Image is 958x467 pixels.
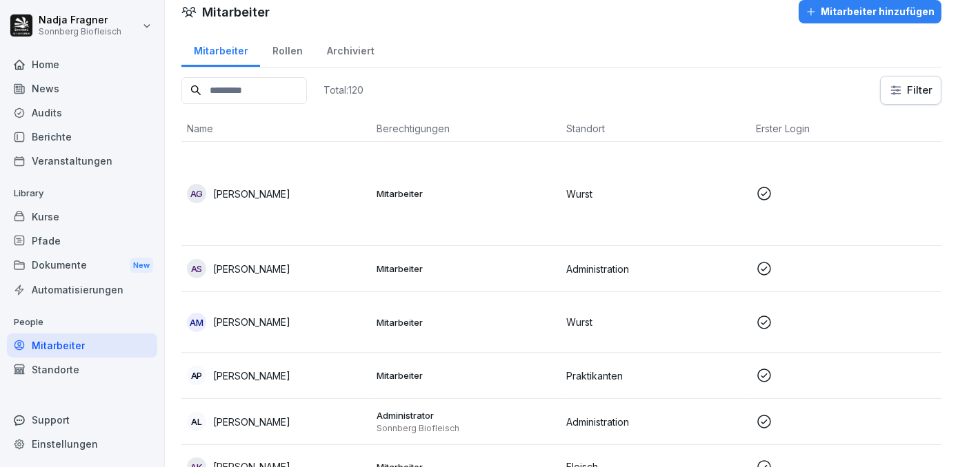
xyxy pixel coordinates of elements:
th: Standort [561,116,750,142]
p: [PERSON_NAME] [213,415,290,429]
p: Library [7,183,157,205]
a: News [7,76,157,101]
a: Einstellungen [7,432,157,456]
p: Sonnberg Biofleisch [377,423,555,434]
a: Home [7,52,157,76]
a: Archiviert [315,32,386,67]
p: Administration [566,262,745,276]
p: Administrator [377,409,555,422]
button: Filter [881,76,941,104]
div: AG [187,184,206,203]
p: Total: 120 [323,83,363,96]
div: New [130,258,153,273]
div: AS [187,259,206,278]
a: Kurse [7,205,157,229]
th: Name [181,116,371,142]
p: Nadja Fragner [39,14,121,26]
p: Wurst [566,187,745,201]
p: [PERSON_NAME] [213,187,290,201]
p: Mitarbeiter [377,369,555,382]
a: Standorte [7,357,157,382]
a: Berichte [7,125,157,149]
p: [PERSON_NAME] [213,369,290,383]
p: Praktikanten [566,369,745,383]
a: DokumenteNew [7,253,157,278]
div: Filter [889,83,932,97]
p: People [7,311,157,333]
div: AL [187,412,206,431]
div: Dokumente [7,253,157,278]
p: Administration [566,415,745,429]
th: Berechtigungen [371,116,561,142]
a: Mitarbeiter [7,333,157,357]
div: AP [187,366,206,385]
p: Mitarbeiter [377,187,555,200]
p: Mitarbeiter [377,262,555,275]
p: [PERSON_NAME] [213,315,290,329]
p: Sonnberg Biofleisch [39,27,121,37]
div: Mitarbeiter hinzufügen [806,4,935,19]
a: Rollen [260,32,315,67]
p: Mitarbeiter [377,316,555,329]
th: Erster Login [750,116,940,142]
p: Wurst [566,315,745,329]
a: Mitarbeiter [181,32,260,67]
a: Pfade [7,229,157,253]
a: Veranstaltungen [7,149,157,173]
div: Support [7,408,157,432]
h1: Mitarbeiter [202,3,270,21]
a: Audits [7,101,157,125]
p: [PERSON_NAME] [213,262,290,276]
a: Automatisierungen [7,278,157,302]
div: AM [187,313,206,332]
